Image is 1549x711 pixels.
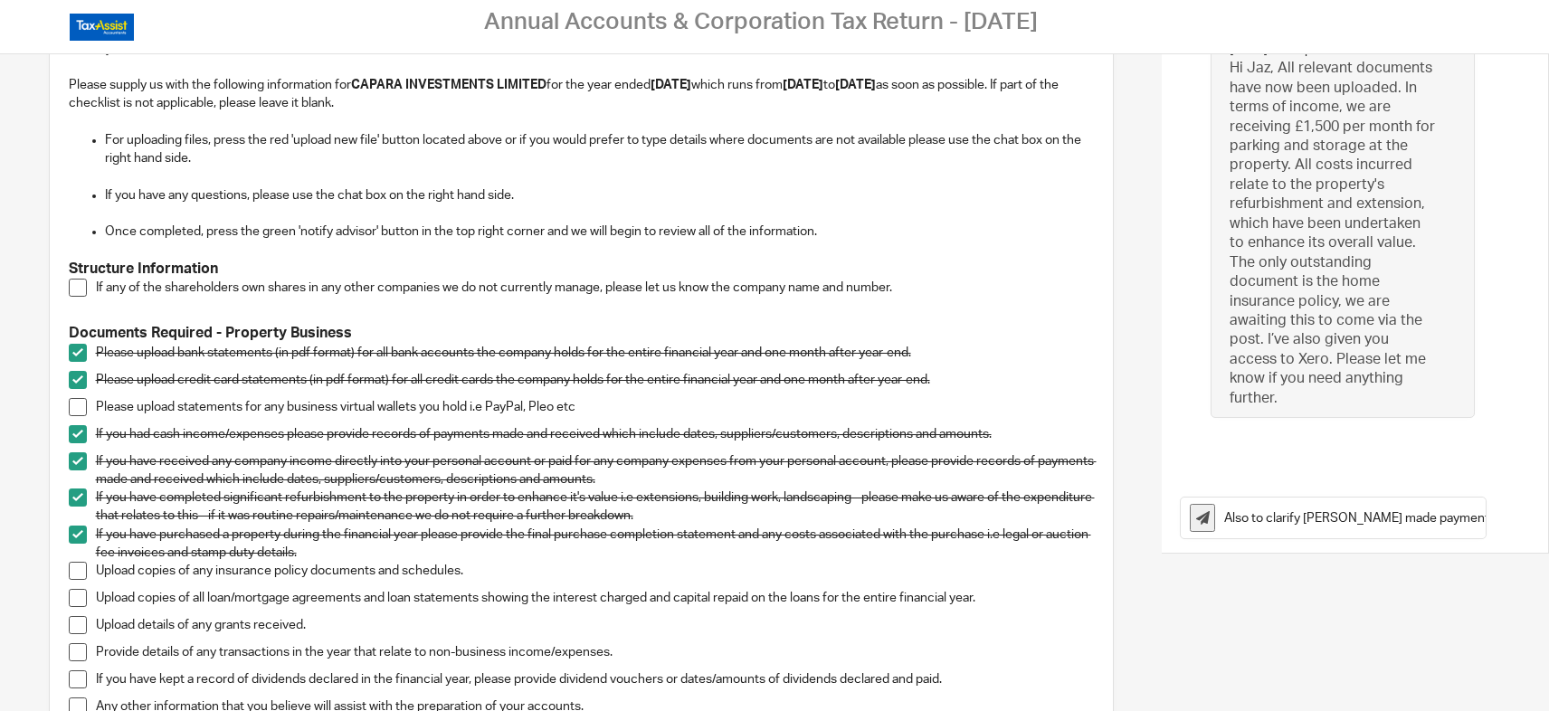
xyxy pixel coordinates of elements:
[96,526,1094,563] p: If you have purchased a property during the financial year please provide the final purchase comp...
[105,186,1094,204] p: If you have any questions, please use the chat box on the right hand side.
[96,279,1094,297] p: If any of the shareholders own shares in any other companies we do not currently manage, please l...
[351,79,546,91] strong: CAPARA INVESTMENTS LIMITED
[105,223,1094,241] p: Once completed, press the green 'notify advisor' button in the top right corner and we will begin...
[96,371,1094,389] p: Please upload credit card statements (in pdf format) for all credit cards the company holds for t...
[96,643,1094,661] p: Provide details of any transactions in the year that relate to non-business income/expenses.
[96,488,1094,526] p: If you have completed significant refurbishment to the property in order to enhance it's value i....
[96,562,1094,580] p: Upload copies of any insurance policy documents and schedules.
[69,326,352,340] strong: Documents Required - Property Business
[105,131,1094,168] p: For uploading files, press the red 'upload new file' button located above or if you would prefer ...
[96,616,1094,634] p: Upload details of any grants received.
[835,79,876,91] strong: [DATE]
[1230,59,1438,408] p: Hi Jaz, All relevant documents have now been uploaded. In terms of income, we are receiving £1,50...
[651,79,691,91] strong: [DATE]
[96,344,1094,362] p: Please upload bank statements (in pdf format) for all bank accounts the company holds for the ent...
[69,261,218,276] strong: Structure Information
[96,398,1094,416] p: Please upload statements for any business virtual wallets you hold i.e PayPal, Pleo etc
[783,79,823,91] strong: [DATE]
[69,76,1094,113] p: Please supply us with the following information for for the year ended which runs from to as soon...
[96,425,1094,443] p: If you had cash income/expenses please provide records of payments made and received which includ...
[70,14,134,41] img: Logo_TaxAssistAccountants_FullColour_RGB.png
[96,670,1094,688] p: If you have kept a record of dividends declared in the financial year, please provide dividend vo...
[484,8,1038,36] h2: Annual Accounts & Corporation Tax Return - [DATE]
[96,452,1094,489] p: If you have received any company income directly into your personal account or paid for any compa...
[96,589,1094,607] p: Upload copies of all loan/mortgage agreements and loan statements showing the interest charged an...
